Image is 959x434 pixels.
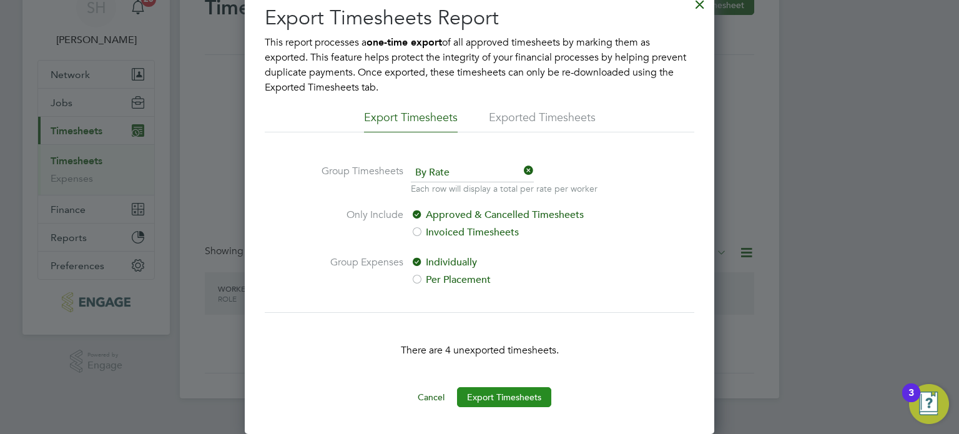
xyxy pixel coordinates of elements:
[457,387,551,407] button: Export Timesheets
[411,255,620,270] label: Individually
[364,110,458,132] li: Export Timesheets
[265,343,694,358] p: There are 4 unexported timesheets.
[908,393,914,409] div: 3
[411,164,534,182] span: By Rate
[489,110,596,132] li: Exported Timesheets
[411,207,620,222] label: Approved & Cancelled Timesheets
[909,384,949,424] button: Open Resource Center, 3 new notifications
[408,387,455,407] button: Cancel
[310,207,403,240] label: Only Include
[411,272,620,287] label: Per Placement
[265,5,694,31] h2: Export Timesheets Report
[265,35,694,95] p: This report processes a of all approved timesheets by marking them as exported. This feature help...
[366,36,442,48] b: one-time export
[411,225,620,240] label: Invoiced Timesheets
[310,255,403,287] label: Group Expenses
[411,182,598,195] p: Each row will display a total per rate per worker
[310,164,403,192] label: Group Timesheets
